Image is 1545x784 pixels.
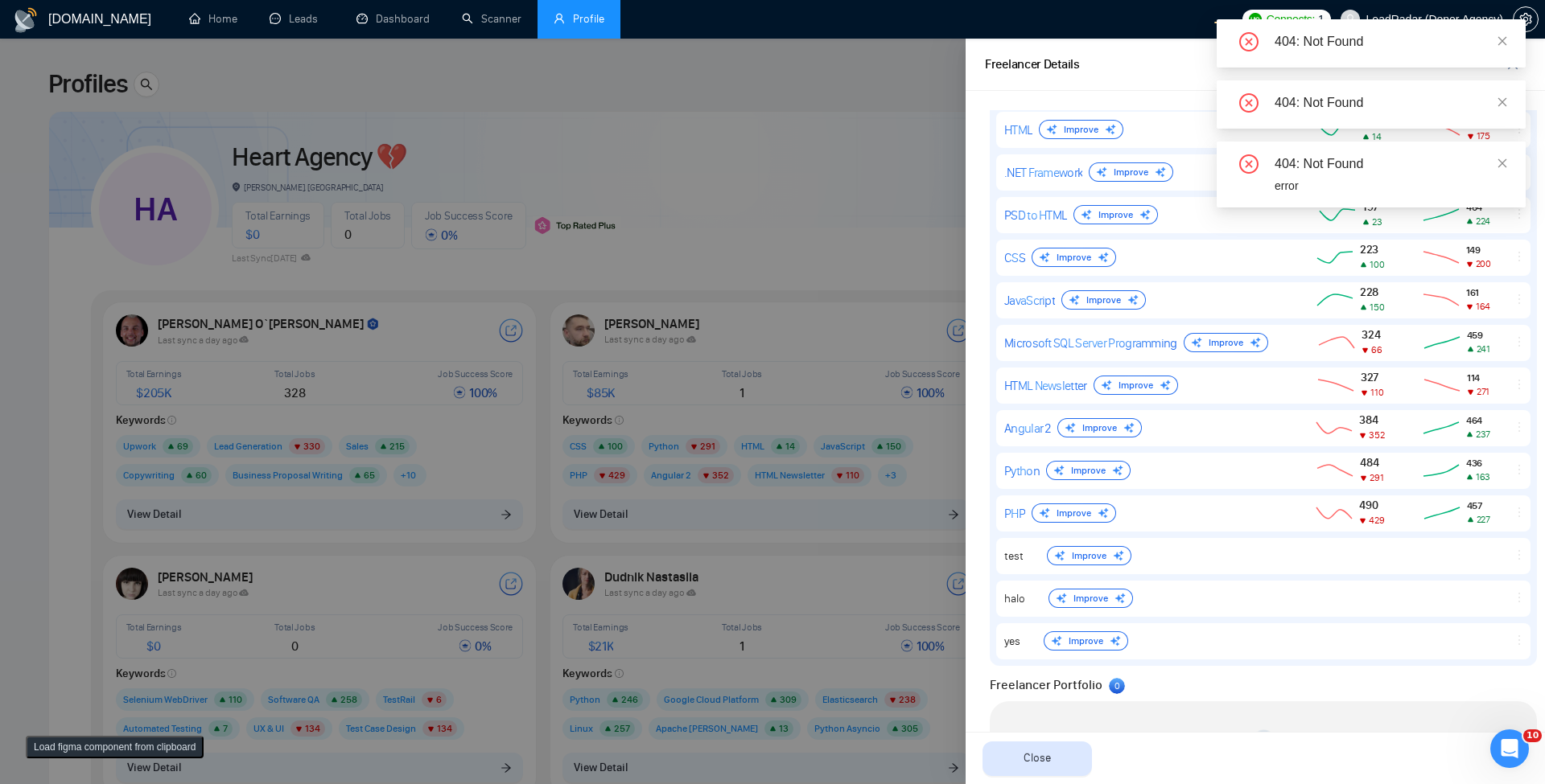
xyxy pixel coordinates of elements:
div: 404: Not Found [1275,93,1506,113]
span: 436 [1466,457,1490,469]
span: 228 [1360,285,1384,299]
span: ellipsis [1513,634,1526,646]
div: Improve [1044,631,1128,651]
span: user [1345,14,1356,25]
span: 324 [1362,328,1382,342]
a: homeHome [189,12,237,26]
sup: 0 [1109,678,1125,694]
span: ellipsis [1513,506,1526,519]
a: dashboardDashboard [356,12,430,26]
img: upwork-logo.png [1249,13,1262,26]
span: Close [1024,749,1051,767]
img: sparkle [1056,593,1067,604]
img: sparkle [1046,124,1057,135]
span: 459 [1467,329,1490,341]
div: HTML [1004,122,1032,138]
div: Improve [1094,376,1178,395]
img: sparkle [1114,593,1126,604]
div: Improve [1039,120,1123,139]
img: empty-portfolio [1242,729,1286,780]
span: 163 [1476,471,1490,482]
span: ellipsis [1513,250,1526,263]
a: searchScanner [462,12,521,26]
div: Improve [1046,461,1131,480]
span: 223 [1360,243,1384,257]
div: Improve [1032,503,1116,523]
span: 100 [1370,259,1385,270]
div: 404: Not Found [1275,154,1506,174]
img: sparkle [1127,294,1139,306]
div: Improve [1073,205,1158,224]
span: close-circle [1239,154,1259,174]
span: close [1497,96,1508,108]
img: sparkle [1160,380,1171,391]
div: error [1275,177,1506,195]
span: user [554,13,565,24]
span: 149 [1466,244,1491,256]
span: 161 [1466,286,1490,298]
span: 66 [1371,344,1382,355]
img: sparkle [1113,550,1124,561]
img: sparkle [1098,252,1109,263]
img: sparkle [1112,465,1123,476]
span: ellipsis [1513,378,1526,391]
span: 224 [1476,215,1490,227]
span: ellipsis [1513,335,1526,348]
button: setting [1513,6,1539,32]
div: Improve [1047,546,1131,565]
a: setting [1513,13,1539,26]
span: 457 [1467,499,1490,511]
span: close-circle [1239,32,1259,51]
div: Angular 2 [1004,421,1051,436]
span: 200 [1476,258,1491,269]
img: sparkle [1101,380,1112,391]
span: 241 [1477,343,1490,355]
img: sparkle [1054,550,1065,561]
img: sparkle [1098,507,1109,519]
span: 237 [1476,429,1490,440]
img: sparkle [1155,166,1166,178]
img: sparkle [1081,209,1092,220]
span: ellipsis [1513,463,1526,476]
span: close [1497,35,1508,47]
img: sparkle [1069,294,1080,306]
div: Improve [1089,162,1173,182]
div: yes [1004,634,1037,648]
span: 23 [1372,216,1382,228]
div: Microsoft SQL Server Programming [1004,335,1177,351]
span: Connects: [1267,10,1315,28]
span: 490 [1359,499,1384,512]
div: .NET Framework [1004,165,1082,180]
div: test [1004,549,1040,563]
div: halo [1004,592,1042,605]
img: sparkle [1123,422,1135,433]
img: sparkle [1105,124,1116,135]
span: 484 [1360,456,1383,470]
span: close [1497,158,1508,169]
img: sparkle [1191,337,1202,348]
span: 429 [1369,515,1385,526]
iframe: Intercom live chat [1490,729,1529,768]
img: sparkle [1110,635,1121,646]
div: CSS [1004,250,1025,265]
div: Freelancer Details [985,55,1080,75]
span: 271 [1477,386,1489,397]
div: Improve [1184,333,1268,352]
img: sparkle [1139,209,1151,220]
span: 327 [1361,371,1383,384]
span: 164 [1476,301,1490,312]
span: ellipsis [1513,293,1526,306]
img: sparkle [1250,337,1261,348]
div: Improve [1061,290,1146,310]
span: ellipsis [1513,591,1526,604]
div: Improve [1032,248,1116,267]
div: JavaScript [1004,293,1055,308]
div: Improve [1057,418,1142,437]
span: 227 [1477,514,1490,525]
div: Improve [1049,589,1133,608]
div: PHP [1004,506,1025,521]
span: 10 [1523,729,1542,742]
span: close-circle [1239,93,1259,113]
div: HTML Newsletter [1004,378,1087,393]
